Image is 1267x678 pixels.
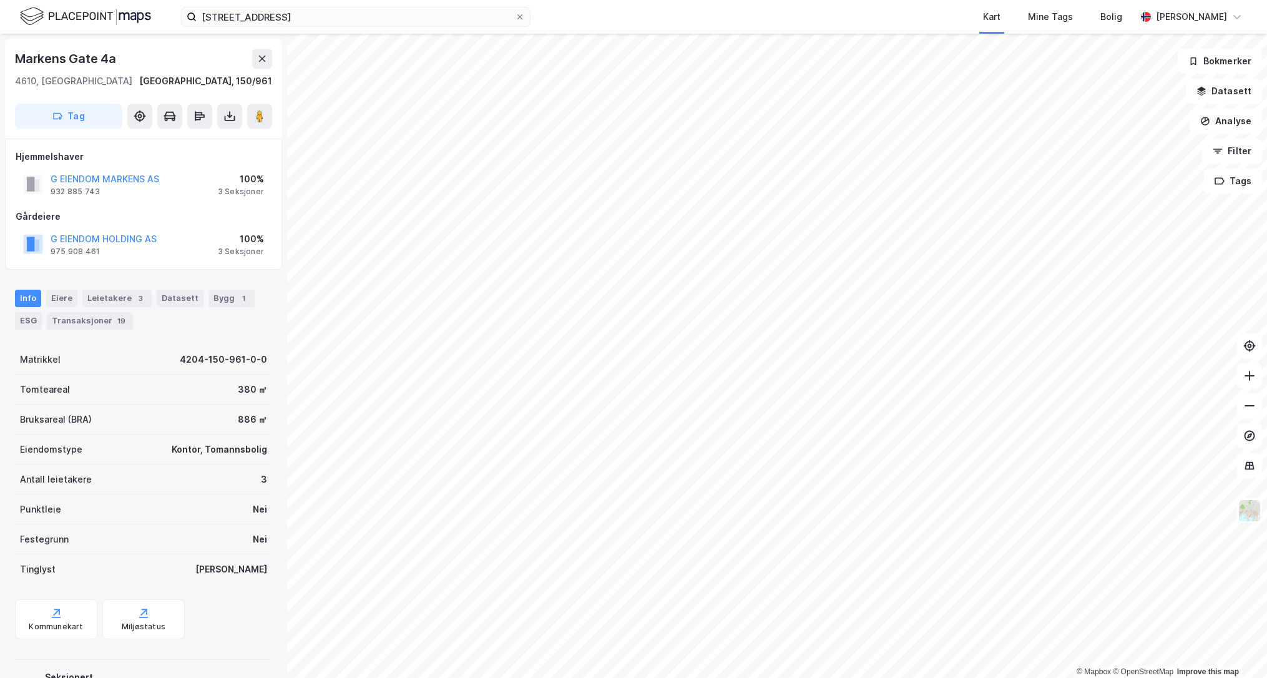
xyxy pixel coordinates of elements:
div: Miljøstatus [122,622,165,632]
div: Punktleie [20,502,61,517]
div: 4204-150-961-0-0 [180,352,267,367]
div: 886 ㎡ [238,412,267,427]
div: Hjemmelshaver [16,149,271,164]
div: ESG [15,312,42,330]
div: Markens Gate 4a [15,49,119,69]
div: Info [15,290,41,307]
div: Kart [983,9,1000,24]
div: 19 [115,315,128,327]
div: 4610, [GEOGRAPHIC_DATA] [15,74,132,89]
img: Z [1238,499,1261,523]
div: 3 Seksjoner [218,187,264,197]
div: Nei [253,532,267,547]
img: logo.f888ab2527a4732fd821a326f86c7f29.svg [20,6,151,27]
button: Bokmerker [1178,49,1262,74]
div: 932 885 743 [51,187,100,197]
div: 3 Seksjoner [218,247,264,257]
button: Tags [1204,169,1262,194]
div: [GEOGRAPHIC_DATA], 150/961 [139,74,272,89]
div: Datasett [157,290,203,307]
button: Datasett [1186,79,1262,104]
div: 1 [237,292,250,305]
div: Transaksjoner [47,312,133,330]
div: Leietakere [82,290,152,307]
button: Tag [15,104,122,129]
div: Festegrunn [20,532,69,547]
div: Kontrollprogram for chat [1205,618,1267,678]
div: Antall leietakere [20,472,92,487]
div: 3 [261,472,267,487]
input: Søk på adresse, matrikkel, gårdeiere, leietakere eller personer [197,7,515,26]
div: Tomteareal [20,382,70,397]
div: 3 [134,292,147,305]
button: Filter [1202,139,1262,164]
a: Mapbox [1077,667,1111,676]
div: Nei [253,502,267,517]
div: Eiendomstype [20,442,82,457]
a: OpenStreetMap [1113,667,1173,676]
iframe: Chat Widget [1205,618,1267,678]
div: 100% [218,232,264,247]
div: Matrikkel [20,352,61,367]
a: Improve this map [1177,667,1239,676]
div: Kontor, Tomannsbolig [172,442,267,457]
div: Gårdeiere [16,209,271,224]
div: Kommunekart [29,622,83,632]
button: Analyse [1190,109,1262,134]
div: 975 908 461 [51,247,100,257]
div: Eiere [46,290,77,307]
div: 380 ㎡ [238,382,267,397]
div: Bolig [1100,9,1122,24]
div: Bygg [208,290,255,307]
div: [PERSON_NAME] [1156,9,1227,24]
div: 100% [218,172,264,187]
div: Mine Tags [1028,9,1073,24]
div: Bruksareal (BRA) [20,412,92,427]
div: Tinglyst [20,562,56,577]
div: [PERSON_NAME] [195,562,267,577]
